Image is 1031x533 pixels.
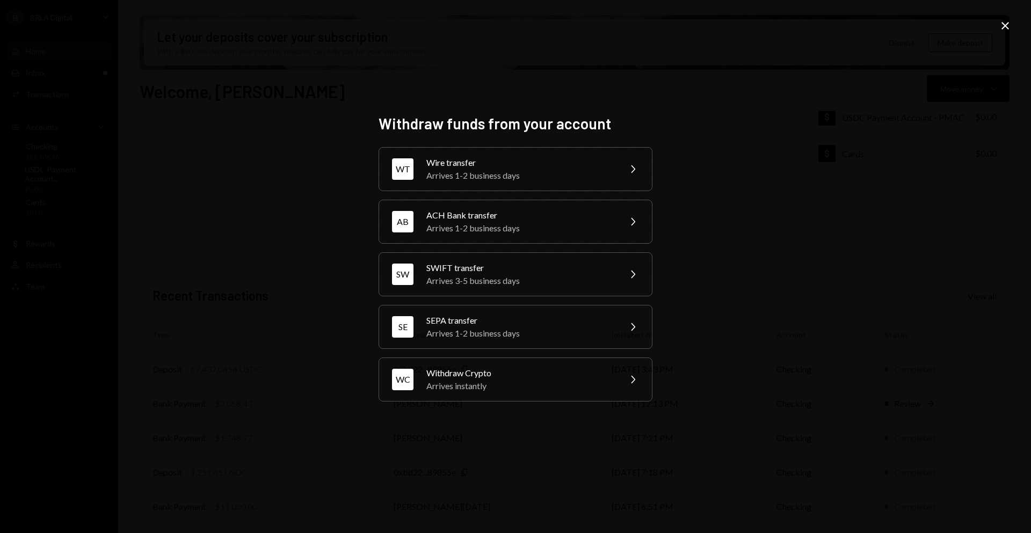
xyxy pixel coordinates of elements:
[426,274,613,287] div: Arrives 3-5 business days
[392,316,413,338] div: SE
[426,314,613,327] div: SEPA transfer
[426,379,613,392] div: Arrives instantly
[426,169,613,182] div: Arrives 1-2 business days
[426,261,613,274] div: SWIFT transfer
[379,305,652,349] button: SESEPA transferArrives 1-2 business days
[392,158,413,180] div: WT
[426,209,613,222] div: ACH Bank transfer
[379,200,652,244] button: ABACH Bank transferArrives 1-2 business days
[426,367,613,379] div: Withdraw Crypto
[426,156,613,169] div: Wire transfer
[426,222,613,235] div: Arrives 1-2 business days
[379,113,652,134] h2: Withdraw funds from your account
[392,264,413,285] div: SW
[379,357,652,401] button: WCWithdraw CryptoArrives instantly
[426,327,613,340] div: Arrives 1-2 business days
[379,147,652,191] button: WTWire transferArrives 1-2 business days
[379,252,652,296] button: SWSWIFT transferArrives 3-5 business days
[392,211,413,232] div: AB
[392,369,413,390] div: WC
